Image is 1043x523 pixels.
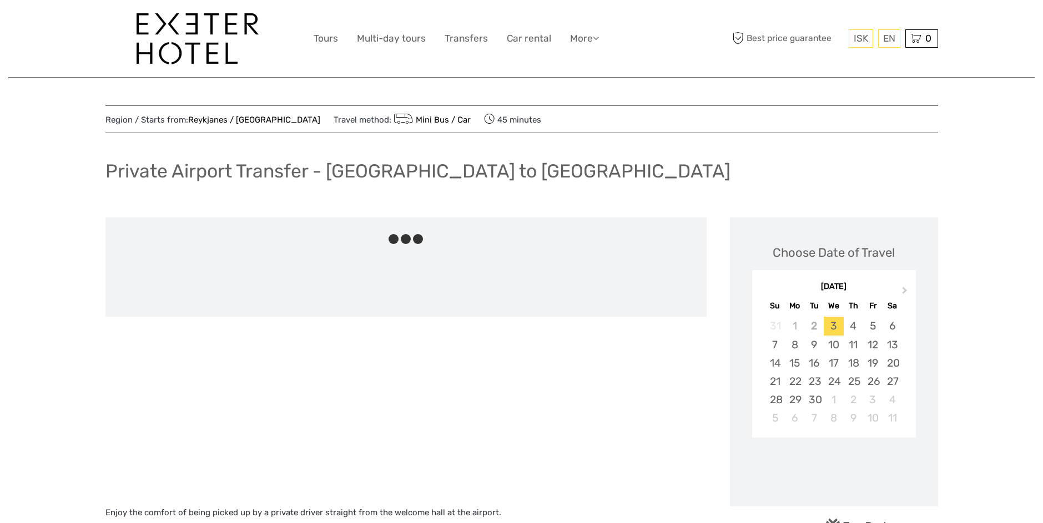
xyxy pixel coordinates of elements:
[883,317,902,335] div: Choose Saturday, September 6th, 2025
[863,390,883,409] div: Choose Friday, October 3rd, 2025
[765,336,785,354] div: Choose Sunday, September 7th, 2025
[484,111,541,127] span: 45 minutes
[844,354,863,372] div: Choose Thursday, September 18th, 2025
[844,317,863,335] div: Choose Thursday, September 4th, 2025
[765,298,785,313] div: Su
[883,298,902,313] div: Sa
[804,390,824,409] div: Choose Tuesday, September 30th, 2025
[824,354,843,372] div: Choose Wednesday, September 17th, 2025
[785,298,804,313] div: Mo
[844,336,863,354] div: Choose Thursday, September 11th, 2025
[334,111,471,127] span: Travel method:
[765,390,785,409] div: Choose Sunday, September 28th, 2025
[863,409,883,427] div: Choose Friday, October 10th, 2025
[755,317,912,427] div: month 2025-09
[445,31,488,47] a: Transfers
[188,115,320,125] a: Reykjanes / [GEOGRAPHIC_DATA]
[863,354,883,372] div: Choose Friday, September 19th, 2025
[765,372,785,390] div: Choose Sunday, September 21st, 2025
[785,336,804,354] div: Choose Monday, September 8th, 2025
[570,31,599,47] a: More
[785,409,804,427] div: Choose Monday, October 6th, 2025
[105,506,707,520] p: Enjoy the comfort of being picked up by a private driver straight from the welcome hall at the ai...
[357,31,426,47] a: Multi-day tours
[824,409,843,427] div: Choose Wednesday, October 8th, 2025
[878,29,900,48] div: EN
[844,372,863,390] div: Choose Thursday, September 25th, 2025
[785,372,804,390] div: Choose Monday, September 22nd, 2025
[765,354,785,372] div: Choose Sunday, September 14th, 2025
[785,354,804,372] div: Choose Monday, September 15th, 2025
[804,372,824,390] div: Choose Tuesday, September 23rd, 2025
[830,466,838,474] div: Loading...
[863,336,883,354] div: Choose Friday, September 12th, 2025
[844,298,863,313] div: Th
[824,390,843,409] div: Choose Wednesday, October 1st, 2025
[804,336,824,354] div: Choose Tuesday, September 9th, 2025
[785,317,804,335] div: Not available Monday, September 1st, 2025
[863,372,883,390] div: Choose Friday, September 26th, 2025
[883,390,902,409] div: Choose Saturday, October 4th, 2025
[883,354,902,372] div: Choose Saturday, September 20th, 2025
[137,13,259,64] img: 1336-96d47ae6-54fc-4907-bf00-0fbf285a6419_logo_big.jpg
[105,160,730,182] h1: Private Airport Transfer - [GEOGRAPHIC_DATA] to [GEOGRAPHIC_DATA]
[730,29,846,48] span: Best price guarantee
[773,244,895,261] div: Choose Date of Travel
[844,390,863,409] div: Choose Thursday, October 2nd, 2025
[824,317,843,335] div: Choose Wednesday, September 3rd, 2025
[854,33,868,44] span: ISK
[804,317,824,335] div: Not available Tuesday, September 2nd, 2025
[844,409,863,427] div: Choose Thursday, October 9th, 2025
[804,354,824,372] div: Choose Tuesday, September 16th, 2025
[752,281,916,293] div: [DATE]
[883,372,902,390] div: Choose Saturday, September 27th, 2025
[105,114,320,126] span: Region / Starts from:
[507,31,551,47] a: Car rental
[765,317,785,335] div: Not available Sunday, August 31st, 2025
[883,409,902,427] div: Choose Saturday, October 11th, 2025
[804,409,824,427] div: Choose Tuesday, October 7th, 2025
[897,284,915,302] button: Next Month
[863,298,883,313] div: Fr
[883,336,902,354] div: Choose Saturday, September 13th, 2025
[804,298,824,313] div: Tu
[765,409,785,427] div: Choose Sunday, October 5th, 2025
[863,317,883,335] div: Choose Friday, September 5th, 2025
[824,298,843,313] div: We
[785,390,804,409] div: Choose Monday, September 29th, 2025
[824,372,843,390] div: Choose Wednesday, September 24th, 2025
[824,336,843,354] div: Choose Wednesday, September 10th, 2025
[924,33,933,44] span: 0
[314,31,338,47] a: Tours
[391,115,471,125] a: Mini Bus / Car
